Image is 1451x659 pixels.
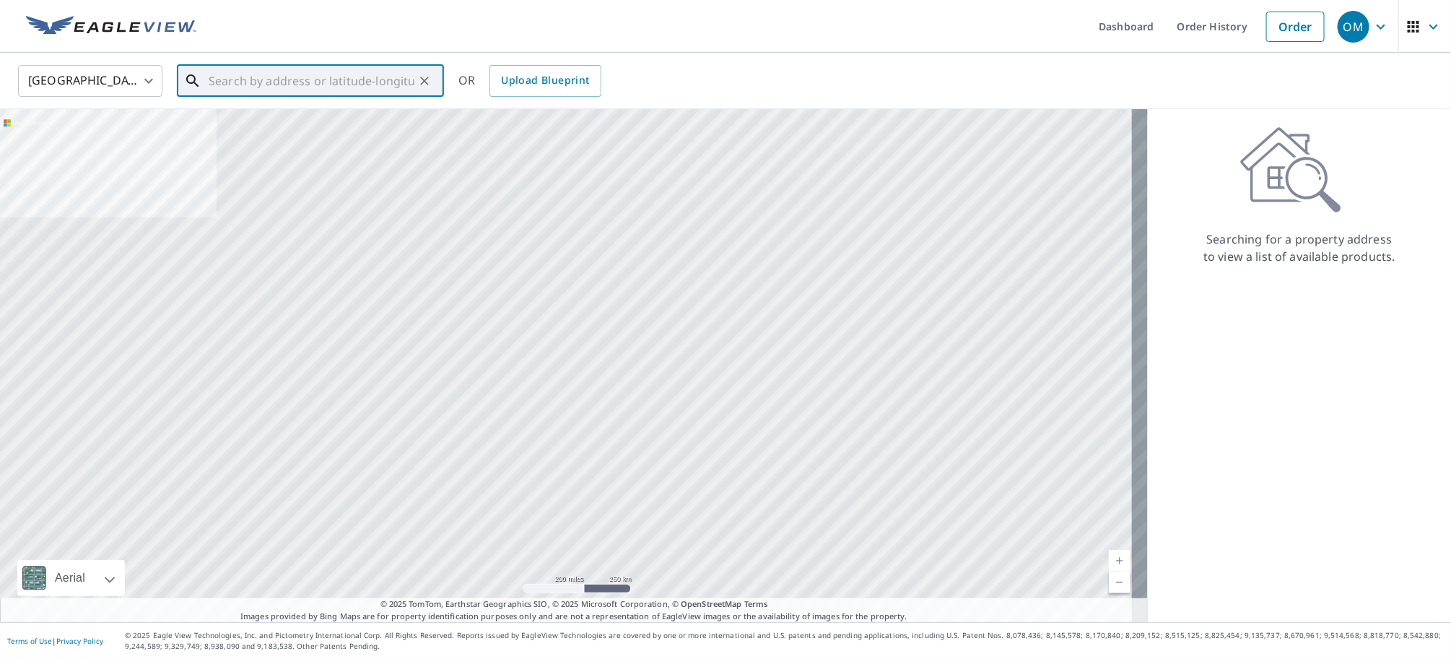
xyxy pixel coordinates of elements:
div: Aerial [17,560,125,596]
a: Privacy Policy [56,636,103,646]
a: Terms of Use [7,636,52,646]
span: Upload Blueprint [501,72,589,90]
p: © 2025 Eagle View Technologies, Inc. and Pictometry International Corp. All Rights Reserved. Repo... [125,630,1444,652]
input: Search by address or latitude-longitude [209,61,414,101]
a: Current Level 5, Zoom Out [1109,572,1130,593]
div: OR [458,65,601,97]
p: | [7,637,103,645]
a: Terms [744,598,768,609]
a: OpenStreetMap [681,598,741,609]
p: Searching for a property address to view a list of available products. [1203,231,1396,265]
a: Current Level 5, Zoom In [1109,550,1130,572]
a: Order [1266,12,1325,42]
img: EV Logo [26,16,196,38]
div: OM [1338,11,1369,43]
div: Aerial [51,560,90,596]
button: Clear [414,71,435,91]
a: Upload Blueprint [489,65,601,97]
div: [GEOGRAPHIC_DATA] [18,61,162,101]
span: © 2025 TomTom, Earthstar Geographics SIO, © 2025 Microsoft Corporation, © [380,598,768,611]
